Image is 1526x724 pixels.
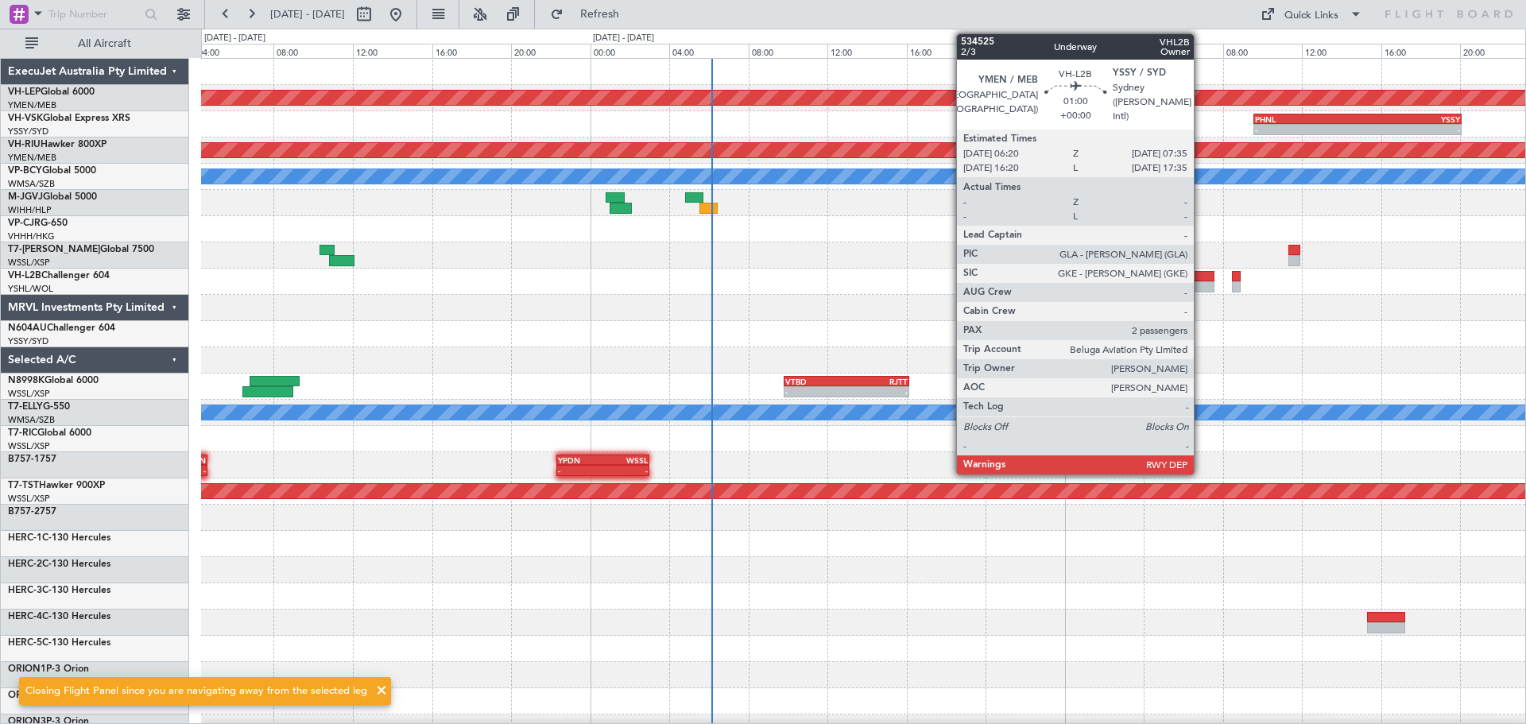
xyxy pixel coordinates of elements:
[204,32,265,45] div: [DATE] - [DATE]
[8,440,50,452] a: WSSL/XSP
[273,44,353,58] div: 08:00
[8,586,42,595] span: HERC-3
[8,559,110,569] a: HERC-2C-130 Hercules
[1358,114,1460,124] div: YSSY
[8,140,107,149] a: VH-RIUHawker 800XP
[1381,44,1461,58] div: 16:00
[8,455,40,464] span: B757-1
[8,638,42,648] span: HERC-5
[567,9,633,20] span: Refresh
[8,402,43,412] span: T7-ELLY
[1253,2,1370,27] button: Quick Links
[602,455,647,465] div: WSSL
[543,2,638,27] button: Refresh
[1065,44,1144,58] div: 00:00
[1302,44,1381,58] div: 12:00
[8,87,95,97] a: VH-LEPGlobal 6000
[8,559,42,569] span: HERC-2
[8,428,91,438] a: T7-RICGlobal 6000
[846,387,908,397] div: -
[195,44,274,58] div: 04:00
[558,466,602,475] div: -
[8,388,50,400] a: WSSL/XSP
[8,152,56,164] a: YMEN/MEB
[8,230,55,242] a: VHHH/HKG
[8,402,70,412] a: T7-ELLYG-550
[8,204,52,216] a: WIHH/HLP
[1144,44,1223,58] div: 04:00
[602,466,647,475] div: -
[8,493,50,505] a: WSSL/XSP
[8,271,110,281] a: VH-L2BChallenger 604
[1067,32,1129,45] div: [DATE] - [DATE]
[8,414,55,426] a: WMSA/SZB
[8,219,68,228] a: VP-CJRG-650
[8,166,42,176] span: VP-BCY
[8,586,110,595] a: HERC-3C-130 Hercules
[8,428,37,438] span: T7-RIC
[8,99,56,111] a: YMEN/MEB
[1358,125,1460,134] div: -
[8,533,110,543] a: HERC-1C-130 Hercules
[8,257,50,269] a: WSSL/XSP
[8,166,96,176] a: VP-BCYGlobal 5000
[511,44,591,58] div: 20:00
[432,44,512,58] div: 16:00
[986,44,1065,58] div: 20:00
[593,32,654,45] div: [DATE] - [DATE]
[25,683,367,699] div: Closing Flight Panel since you are navigating away from the selected leg
[8,612,42,621] span: HERC-4
[827,44,907,58] div: 12:00
[8,192,97,202] a: M-JGVJGlobal 5000
[907,44,986,58] div: 16:00
[591,44,670,58] div: 00:00
[353,44,432,58] div: 12:00
[669,44,749,58] div: 04:00
[8,283,53,295] a: YSHL/WOL
[41,38,168,49] span: All Aircraft
[8,114,43,123] span: VH-VSK
[8,481,105,490] a: T7-TSTHawker 900XP
[8,638,110,648] a: HERC-5C-130 Hercules
[558,455,602,465] div: YPDN
[8,376,45,385] span: N8998K
[8,245,154,254] a: T7-[PERSON_NAME]Global 7500
[8,140,41,149] span: VH-RIU
[8,481,39,490] span: T7-TST
[8,612,110,621] a: HERC-4C-130 Hercules
[8,335,48,347] a: YSSY/SYD
[8,192,43,202] span: M-JGVJ
[1255,114,1358,124] div: PHNL
[785,377,846,386] div: VTBD
[8,323,47,333] span: N604AU
[8,507,40,517] span: B757-2
[8,178,55,190] a: WMSA/SZB
[8,245,100,254] span: T7-[PERSON_NAME]
[8,376,99,385] a: N8998KGlobal 6000
[1255,125,1358,134] div: -
[749,44,828,58] div: 08:00
[8,87,41,97] span: VH-LEP
[8,271,41,281] span: VH-L2B
[1223,44,1303,58] div: 08:00
[8,219,41,228] span: VP-CJR
[17,31,172,56] button: All Aircraft
[846,377,908,386] div: RJTT
[270,7,345,21] span: [DATE] - [DATE]
[8,126,48,137] a: YSSY/SYD
[8,323,115,333] a: N604AUChallenger 604
[785,387,846,397] div: -
[1284,8,1338,24] div: Quick Links
[8,533,42,543] span: HERC-1
[8,455,56,464] a: B757-1757
[48,2,140,26] input: Trip Number
[8,114,130,123] a: VH-VSKGlobal Express XRS
[8,507,56,517] a: B757-2757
